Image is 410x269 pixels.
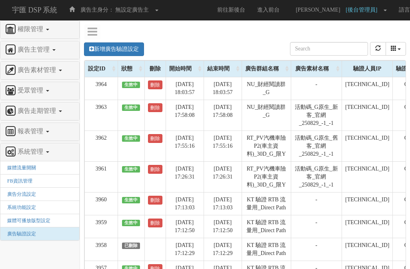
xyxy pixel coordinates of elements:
div: 驗證人員IP [342,61,392,77]
a: 權限管理 [4,23,76,36]
td: 3962 [85,130,118,161]
a: 廣告主管理 [4,44,76,56]
span: 生效中 [122,166,140,173]
a: 刪除 [148,80,162,89]
span: 無設定廣告主 [115,7,149,13]
td: KT 驗證 RTB 流量用_Direct Path [242,215,291,238]
td: 3963 [85,100,118,130]
td: [DATE] 17:12:29 [204,238,242,261]
a: 廣告走期管理 [4,105,76,118]
td: [DATE] 17:12:50 [204,215,242,238]
td: [DATE] 17:26:31 [166,161,204,192]
td: NU_財經閱讀群_G [242,100,291,130]
td: [TECHNICAL_ID] [342,100,393,130]
span: 已刪除 [122,243,140,249]
td: [DATE] 17:13:03 [204,192,242,215]
td: 活動碼_G原生_新客_官網_250829_-1_-1 [291,161,342,192]
a: 系統功能設定 [4,204,36,210]
td: KT 驗證 RTB 流量用_Direct Path [242,192,291,215]
div: 設定ID [85,61,118,77]
td: 3964 [85,77,118,100]
span: 系統管理 [17,148,45,155]
a: 報表管理 [4,125,76,138]
span: 廣告驗證設定 [4,231,36,237]
td: [DATE] 17:12:50 [166,215,204,238]
a: 廣告驗證設定 [4,231,36,237]
td: - [291,215,342,238]
td: RT_PV汽機車險P2(車主資料)_30D_G_限Y [242,161,291,192]
span: 生效中 [122,220,140,226]
span: 生效中 [122,104,140,111]
td: 3958 [85,238,118,261]
a: 廣告分流設定 [4,191,36,197]
span: 受眾管理 [17,87,45,94]
div: 廣告素材名稱 [291,61,342,77]
td: [TECHNICAL_ID] [342,215,393,238]
td: [DATE] 17:58:08 [204,100,242,130]
span: 生效中 [122,82,140,88]
a: 系統管理 [4,146,76,159]
a: 刪除 [148,134,162,143]
span: 報表管理 [17,128,45,134]
div: 廣告群組名稱 [242,61,291,77]
span: 廣告主身分： [80,7,114,13]
td: [DATE] 18:03:57 [166,77,204,100]
a: 刪除 [148,103,162,112]
span: 媒體流量開關 [4,165,36,171]
div: 狀態 [118,61,144,77]
td: 3961 [85,161,118,192]
span: 廣告走期管理 [17,107,58,114]
a: 受眾管理 [4,84,76,97]
td: [TECHNICAL_ID] [342,161,393,192]
span: 媒體可播放版型設定 [4,218,50,223]
button: columns [386,42,406,56]
a: 新增廣告驗證設定 [84,42,144,56]
span: [PERSON_NAME] [292,7,344,13]
td: [DATE] 17:58:08 [166,100,204,130]
td: [DATE] 17:13:03 [166,192,204,215]
button: refresh [370,42,386,56]
div: 開始時間 [166,61,204,77]
a: 媒體可播放版型設定 [4,217,50,223]
span: 權限管理 [17,26,45,32]
td: [TECHNICAL_ID] [342,77,393,100]
td: [DATE] 18:03:57 [204,77,242,100]
td: - [291,238,342,261]
td: 活動碼_G原生_舊客_官網_250829_-1_-1 [291,130,342,161]
td: NU_財經閱讀群_G [242,77,291,100]
td: [DATE] 17:55:16 [204,130,242,161]
a: 媒體流量開關 [4,165,36,171]
a: 刪除 [148,196,162,205]
td: [TECHNICAL_ID] [342,130,393,161]
span: 廣告主管理 [17,46,52,53]
td: 3959 [85,215,118,238]
td: 活動碼_G原生_新客_官網_250829_-1_-1 [291,100,342,130]
a: 廣告素材管理 [4,64,76,77]
td: KT 驗證 RTB 流量用_Direct Path [242,238,291,261]
div: 刪除 [145,61,166,77]
td: - [291,192,342,215]
input: Search [290,42,368,56]
span: [後台管理員] [346,7,381,13]
td: [DATE] 17:12:29 [166,238,204,261]
td: 3960 [85,192,118,215]
td: - [291,77,342,100]
span: 生效中 [122,135,140,142]
td: [TECHNICAL_ID] [342,238,393,261]
div: Columns [386,42,406,56]
a: 刪除 [148,219,162,227]
td: [DATE] 17:55:16 [166,130,204,161]
a: FB資訊管理 [4,178,32,184]
td: [DATE] 17:26:31 [204,161,242,192]
td: RT_PV汽機車險P2(車主資料)_30D_G_限Y [242,130,291,161]
span: 生效中 [122,197,140,203]
div: 結束時間 [204,61,242,77]
a: 刪除 [148,165,162,174]
span: 廣告素材管理 [17,66,58,73]
td: [TECHNICAL_ID] [342,192,393,215]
